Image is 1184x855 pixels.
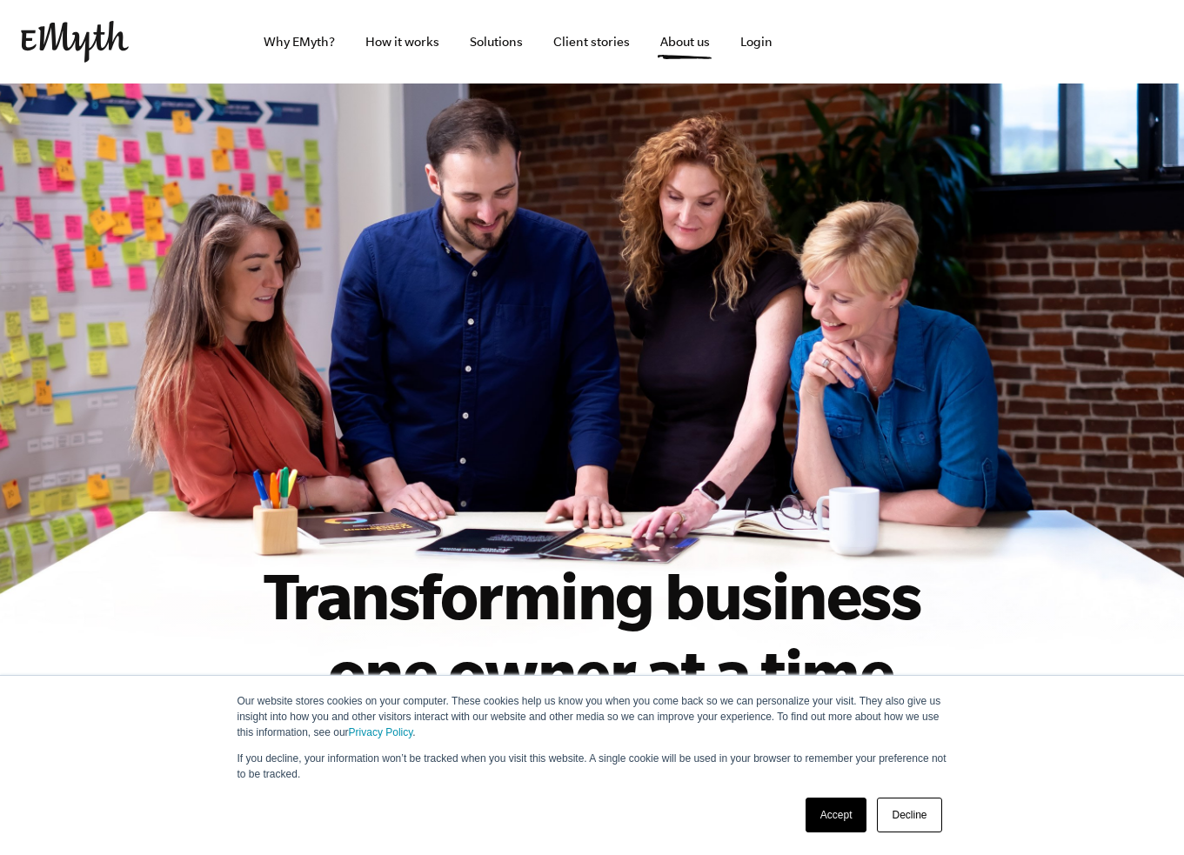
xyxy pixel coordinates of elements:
h1: Transforming business —one owner at a time. [210,557,975,710]
img: EMyth [21,21,129,63]
a: Privacy Policy [349,726,413,738]
iframe: Embedded CTA [789,23,972,61]
p: If you decline, your information won’t be tracked when you visit this website. A single cookie wi... [237,751,947,782]
a: Decline [877,798,941,832]
p: Our website stores cookies on your computer. These cookies help us know you when you come back so... [237,693,947,740]
a: Accept [806,798,867,832]
iframe: Embedded CTA [980,23,1163,61]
